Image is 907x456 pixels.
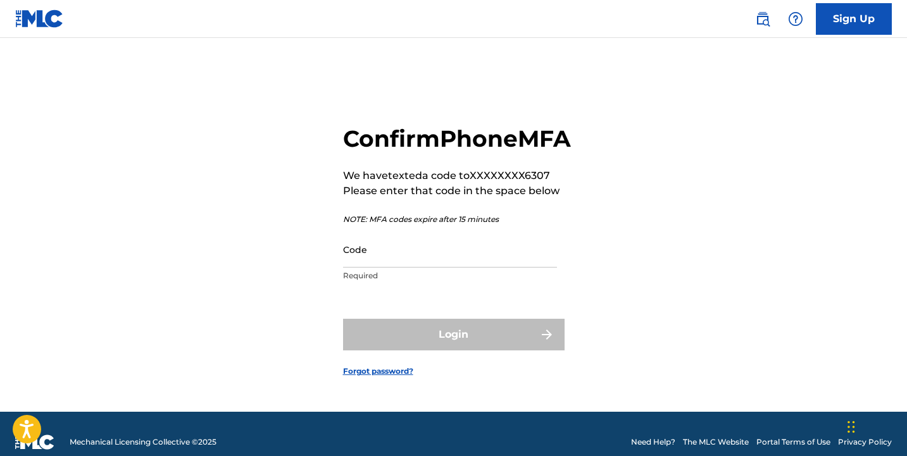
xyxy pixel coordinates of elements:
[343,168,571,183] p: We have texted a code to XXXXXXXX6307
[15,9,64,28] img: MLC Logo
[783,6,808,32] div: Help
[631,436,675,448] a: Need Help?
[343,366,413,377] a: Forgot password?
[15,434,54,450] img: logo
[683,436,749,448] a: The MLC Website
[756,436,830,448] a: Portal Terms of Use
[343,125,571,153] h2: Confirm Phone MFA
[848,408,855,446] div: Drag
[343,270,557,281] p: Required
[343,214,571,225] p: NOTE: MFA codes expire after 15 minutes
[844,395,907,456] iframe: Chat Widget
[838,436,892,448] a: Privacy Policy
[343,183,571,199] p: Please enter that code in the space below
[755,11,770,27] img: search
[750,6,775,32] a: Public Search
[788,11,803,27] img: help
[70,436,216,448] span: Mechanical Licensing Collective © 2025
[816,3,892,35] a: Sign Up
